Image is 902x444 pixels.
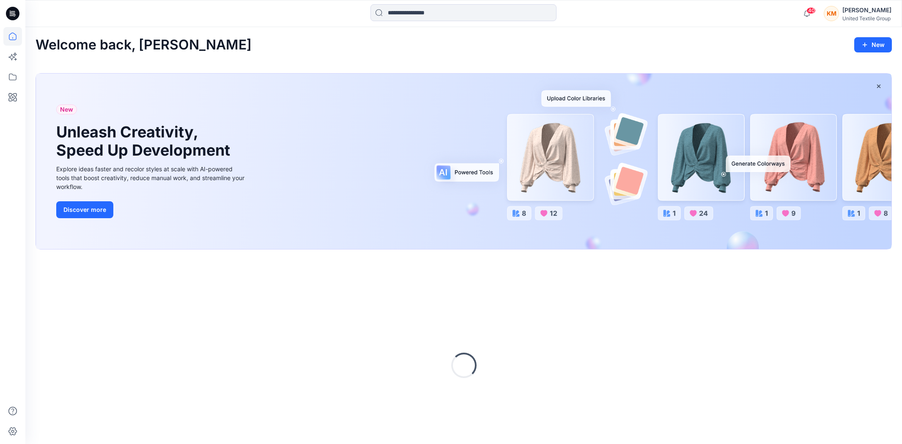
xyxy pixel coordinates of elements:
[56,123,234,159] h1: Unleash Creativity, Speed Up Development
[854,37,892,52] button: New
[56,201,247,218] a: Discover more
[842,5,891,15] div: [PERSON_NAME]
[842,15,891,22] div: United Textile Group
[60,104,73,115] span: New
[806,7,816,14] span: 40
[824,6,839,21] div: KM
[56,164,247,191] div: Explore ideas faster and recolor styles at scale with AI-powered tools that boost creativity, red...
[36,37,252,53] h2: Welcome back, [PERSON_NAME]
[56,201,113,218] button: Discover more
